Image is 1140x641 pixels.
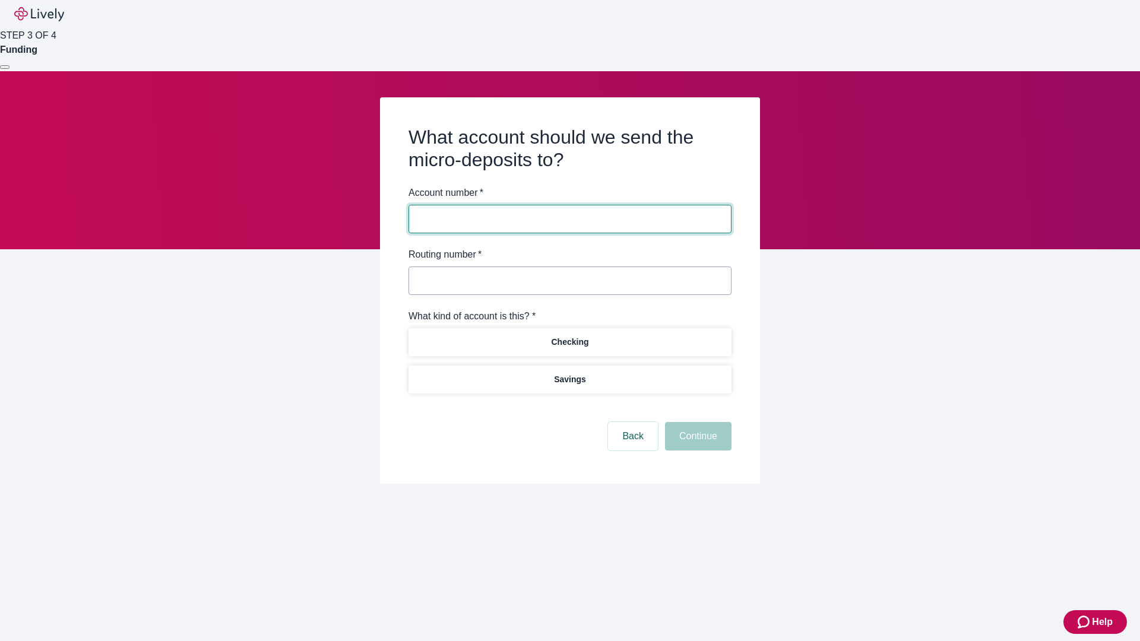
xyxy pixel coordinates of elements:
[1092,615,1113,629] span: Help
[1078,615,1092,629] svg: Zendesk support icon
[608,422,658,450] button: Back
[408,309,536,323] label: What kind of account is this? *
[14,7,64,21] img: Lively
[408,247,482,262] label: Routing number
[408,366,731,394] button: Savings
[551,336,588,348] p: Checking
[1063,610,1127,634] button: Zendesk support iconHelp
[408,328,731,356] button: Checking
[408,186,483,200] label: Account number
[554,373,586,386] p: Savings
[408,126,731,172] h2: What account should we send the micro-deposits to?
